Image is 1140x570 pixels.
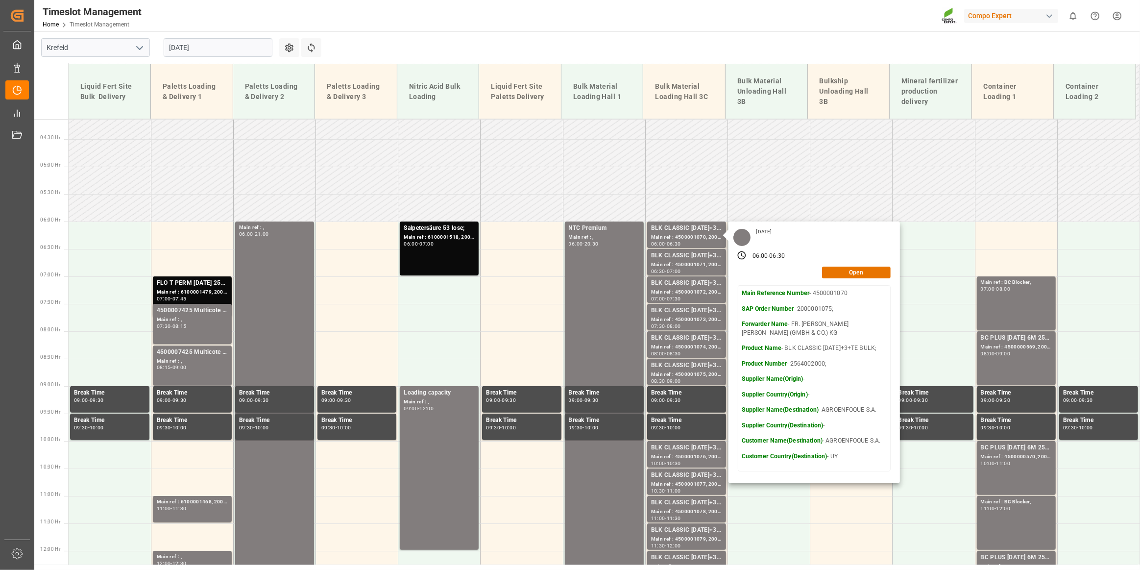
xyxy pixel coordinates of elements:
div: Liquid Fert Site Paletts Delivery [487,77,553,106]
div: Main ref : 4500001071, 2000001075; [651,261,722,269]
div: Main ref : BC Blocker, [981,498,1052,506]
div: Break Time [157,416,228,425]
div: - [1077,398,1079,402]
div: Compo Expert [964,9,1058,23]
div: 08:00 [996,287,1011,291]
div: 10:30 [651,489,665,493]
div: 12:30 [172,561,187,566]
div: 06:00 [651,242,665,246]
div: Main ref : , [157,357,228,366]
div: Bulk Material Loading Hall 1 [569,77,635,106]
div: BLK CLASSIC [DATE]+3+TE BULK; [651,443,722,453]
div: 08:00 [981,351,995,356]
div: BLK CLASSIC [DATE]+3+TE BULK; [651,223,722,233]
div: - [500,425,502,430]
div: Main ref : , [404,398,475,406]
div: 09:00 [996,351,1011,356]
div: Paletts Loading & Delivery 2 [241,77,307,106]
div: 10:00 [981,461,995,466]
div: 09:00 [157,398,171,402]
span: 05:00 Hr [40,162,60,168]
div: Main ref : 6100001518, 2000001336; [404,233,475,242]
div: 10:00 [584,425,599,430]
div: - [665,516,667,520]
div: 06:30 [667,242,681,246]
div: - [665,544,667,548]
div: - [582,242,584,246]
div: 09:00 [172,365,187,370]
div: 09:30 [486,425,500,430]
div: - [170,398,172,402]
div: 08:15 [157,365,171,370]
div: Timeslot Management [43,4,142,19]
div: 08:00 [651,351,665,356]
div: - [336,425,337,430]
p: - 2564002000; [742,360,887,369]
div: Loading capacity [404,388,475,398]
div: BLK CLASSIC [DATE]+3+TE BULK; [651,361,722,371]
div: 09:30 [157,425,171,430]
div: 06:30 [769,252,785,261]
div: Mineral fertilizer production delivery [897,72,964,111]
div: 09:30 [898,425,912,430]
div: 07:45 [172,297,187,301]
div: Main ref : 4500001078, 2000001075; [651,508,722,516]
span: 10:30 Hr [40,464,60,470]
div: - [665,297,667,301]
div: 09:30 [90,398,104,402]
strong: SAP Order Number [742,305,794,312]
div: - [994,351,996,356]
div: BLK CLASSIC [DATE]+3+TE BULK; [651,251,722,261]
span: 06:00 Hr [40,217,60,223]
span: 07:00 Hr [40,272,60,277]
span: 12:00 Hr [40,546,60,552]
a: Home [43,21,59,28]
div: Bulk Material Unloading Hall 3B [733,72,800,111]
p: - UY [742,452,887,461]
div: 10:00 [667,425,681,430]
div: Break Time [74,388,146,398]
div: Nitric Acid Bulk Loading [405,77,471,106]
div: - [418,406,419,411]
div: 07:30 [667,297,681,301]
div: Break Time [898,388,969,398]
div: BLK CLASSIC [DATE]+3+TE BULK; [651,306,722,316]
div: Main ref : 4500001070, 2000001075; [651,233,722,242]
div: Bulkship Unloading Hall 3B [816,72,882,111]
img: Screenshot%202023-09-29%20at%2010.02.21.png_1712312052.png [942,7,957,25]
div: Break Time [981,388,1052,398]
button: open menu [132,40,146,55]
div: 07:00 [981,287,995,291]
div: 09:30 [239,425,253,430]
div: 11:30 [667,516,681,520]
div: BLK CLASSIC [DATE]+3+TE BULK; [651,553,722,563]
div: 06:00 [239,232,253,236]
div: Main ref : 4500001075, 2000001075; [651,371,722,379]
div: - [170,506,172,511]
p: - [742,375,887,384]
strong: Supplier Country(Destination) [742,422,824,429]
div: 09:30 [255,398,269,402]
div: 10:00 [1079,425,1093,430]
div: - [88,398,90,402]
div: - [994,506,996,511]
div: 09:00 [321,398,336,402]
div: Main ref : 4500001072, 2000001075; [651,288,722,297]
input: DD.MM.YYYY [164,38,272,57]
div: BLK CLASSIC [DATE]+3+TE BULK; [651,278,722,288]
div: Paletts Loading & Delivery 3 [323,77,389,106]
div: - [665,242,667,246]
div: Main ref : 6100001468, 2000000731 [157,498,228,506]
div: 4500007425 Multicote 4M [157,347,228,357]
div: Break Time [1063,416,1134,425]
div: NTC Premium [569,223,640,233]
strong: Forwarder Name [742,321,788,327]
div: 09:00 [569,398,583,402]
div: - [336,398,337,402]
div: FLO T PERM [DATE] 25kg (x40) INT;TPL N 12-4-6 25kg (x40) D,A,CH;[PERSON_NAME] 20-5-10-2 25kg (x48... [157,278,228,288]
div: 12:00 [996,506,1011,511]
p: - BLK CLASSIC [DATE]+3+TE BULK; [742,344,887,353]
span: 05:30 Hr [40,190,60,195]
div: 06:00 [569,242,583,246]
span: 06:30 Hr [40,245,60,250]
